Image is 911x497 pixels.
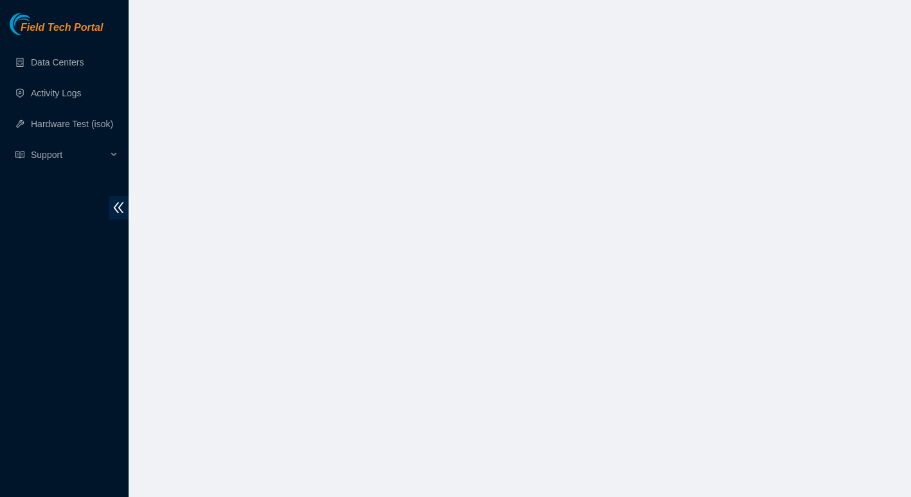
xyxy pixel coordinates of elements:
span: double-left [109,196,129,220]
a: Activity Logs [31,88,82,98]
a: Hardware Test (isok) [31,119,113,129]
span: Field Tech Portal [21,22,103,34]
span: Support [31,142,107,168]
a: Data Centers [31,57,84,67]
img: Akamai Technologies [10,13,65,35]
span: read [15,150,24,159]
a: Akamai TechnologiesField Tech Portal [10,23,103,40]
